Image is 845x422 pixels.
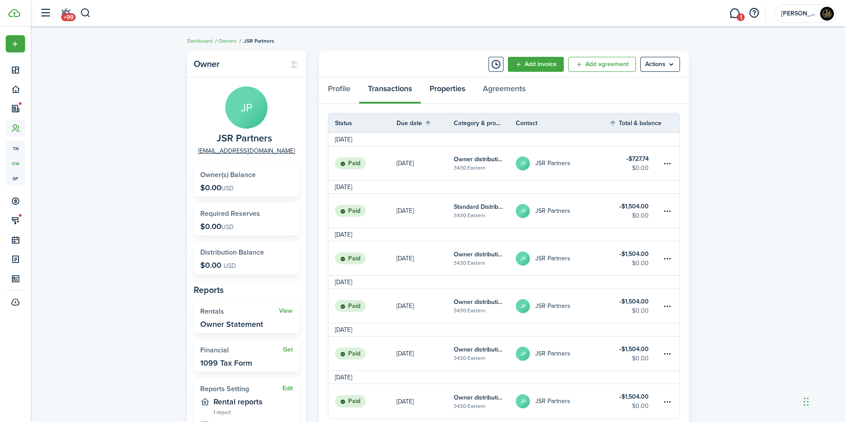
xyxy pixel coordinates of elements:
table-profile-info-text: JSR Partners [535,160,570,167]
a: tn [6,141,25,156]
table-subtitle: 3430 Eastern [454,402,485,410]
table-subtitle: 3430 Eastern [454,211,485,219]
avatar-text: JP [225,86,268,129]
widget-stats-title: Distribution Balance [200,248,293,256]
a: JPJSR Partners [516,146,609,180]
table-amount-description: $0.00 [632,306,649,315]
span: $0.00 [200,259,221,271]
avatar-text: JP [516,299,530,313]
table-info-title: Owner distribution [454,345,503,354]
span: USD [221,222,234,232]
avatar-text: JP [516,347,530,361]
a: [DATE] [397,241,454,275]
div: Drag [804,389,809,415]
widget-stats-subtitle: 1 report [213,407,293,416]
table-amount-title: $727.74 [626,154,649,163]
span: 1 [737,13,745,21]
span: Harlie [781,11,816,17]
a: Dashboard [187,37,213,45]
status: Paid [335,157,366,170]
button: Open menu [6,35,25,52]
p: [DATE] [397,397,414,406]
td: [DATE] [328,373,359,382]
table-amount-title: $1,504.00 [619,344,649,354]
a: JPJSR Partners [516,194,609,228]
status: Paid [335,395,366,407]
a: Paid [328,194,397,228]
td: [DATE] [328,182,359,192]
span: USD [221,184,234,193]
a: [DATE] [397,384,454,418]
avatar-text: JP [516,394,530,408]
table-profile-info-text: JSR Partners [535,303,570,310]
button: Add invoice [508,57,564,72]
a: [DATE] [397,194,454,228]
span: JSR Partners [244,37,274,45]
a: sp [6,171,25,186]
table-amount-description: $0.00 [632,259,649,268]
p: [DATE] [397,254,414,263]
span: JSR Partners [217,133,272,144]
table-amount-description: $0.00 [632,354,649,363]
table-profile-info-text: JSR Partners [535,350,570,357]
p: [DATE] [397,349,414,358]
td: [DATE] [328,135,359,144]
table-info-title: Owner distribution [454,297,503,307]
img: Harlie [820,7,834,21]
a: Owner distribution3430 Eastern [454,289,516,323]
a: $1,504.00$0.00 [609,337,662,370]
widget-stats-title: Reports Setting [200,385,283,393]
table-amount-title: $1,504.00 [619,392,649,401]
p: [DATE] [397,206,414,215]
a: Profile [319,78,359,104]
a: [DATE] [397,289,454,323]
panel-main-title: Owner [194,59,281,69]
a: Owner distribution3430 Eastern [454,146,516,180]
a: Properties [421,78,474,104]
table-info-title: Owner distribution [454,393,503,402]
table-amount-description: $0.00 [632,401,649,411]
a: JPJSR Partners [516,289,609,323]
table-info-title: Owner distribution [454,155,503,164]
avatar-text: JP [516,252,530,266]
status: Paid [335,205,366,217]
button: Open menu [640,57,680,72]
table-subtitle: 3430 Eastern [454,259,485,267]
a: Paid [328,337,397,370]
button: Search [80,6,91,21]
a: Owner distribution3430 Eastern [454,241,516,275]
a: $1,504.00$0.00 [609,241,662,275]
widget-stats-description: Owner Statement [200,320,263,329]
a: Paid [328,241,397,275]
a: Owner distribution3430 Eastern [454,384,516,418]
a: Paid [328,384,397,418]
widget-stats-description: Rental reports [213,397,293,406]
th: Status [328,118,397,128]
a: [DATE] [397,146,454,180]
table-profile-info-text: JSR Partners [535,398,570,405]
status: Paid [335,252,366,265]
widget-stats-title: Rentals [200,307,279,315]
img: TenantCloud [8,9,20,17]
td: [DATE] [328,325,359,334]
table-profile-info-text: JSR Partners [535,255,570,262]
a: Notifications [57,2,74,25]
table-amount-description: $0.00 [632,163,649,173]
th: Sort [397,118,454,128]
table-amount-title: $1,504.00 [619,202,649,211]
widget-stats-title: Owner(s) Balance [200,171,293,179]
a: Messaging [726,2,743,25]
table-amount-description: $0.00 [632,211,649,220]
p: $0.00 [200,222,234,231]
avatar-text: JP [516,156,530,170]
a: Add agreement [568,57,636,72]
a: ow [6,156,25,171]
a: [DATE] [397,337,454,370]
a: $1,504.00$0.00 [609,194,662,228]
widget-stats-title: Required Reserves [200,210,293,218]
a: $1,504.00$0.00 [609,289,662,323]
iframe: Chat Widget [801,380,845,422]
